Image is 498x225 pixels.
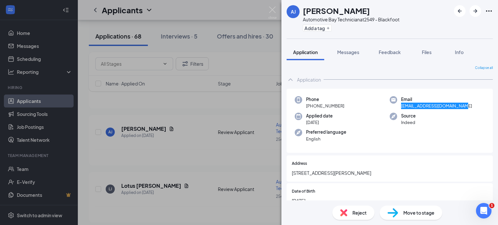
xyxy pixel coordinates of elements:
[303,25,332,31] button: PlusAdd a tag
[422,49,432,55] span: Files
[306,129,346,135] span: Preferred language
[401,103,472,109] span: [EMAIL_ADDRESS][DOMAIN_NAME]
[454,5,466,17] button: ArrowLeftNew
[287,76,294,84] svg: ChevronUp
[489,203,494,208] span: 1
[455,49,464,55] span: Info
[306,119,333,126] span: [DATE]
[401,113,416,119] span: Source
[403,209,434,216] span: Move to stage
[306,136,346,142] span: English
[456,7,464,15] svg: ArrowLeftNew
[306,113,333,119] span: Applied date
[306,103,344,109] span: [PHONE_NUMBER]
[337,49,359,55] span: Messages
[293,49,318,55] span: Application
[326,26,330,30] svg: Plus
[306,96,344,103] span: Phone
[352,209,367,216] span: Reject
[401,119,416,126] span: Indeed
[485,7,493,15] svg: Ellipses
[303,5,370,16] h1: [PERSON_NAME]
[469,5,481,17] button: ArrowRight
[475,65,493,71] span: Collapse all
[303,16,399,23] div: Automotive Bay Technician at 2549 - Blackfoot
[292,161,307,167] span: Address
[471,7,479,15] svg: ArrowRight
[292,188,315,195] span: Date of Birth
[476,203,492,219] iframe: Intercom live chat
[379,49,401,55] span: Feedback
[401,96,472,103] span: Email
[292,169,488,176] span: [STREET_ADDRESS][PERSON_NAME]
[292,197,488,204] span: [DATE]
[291,8,296,15] div: AJ
[297,76,321,83] div: Application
